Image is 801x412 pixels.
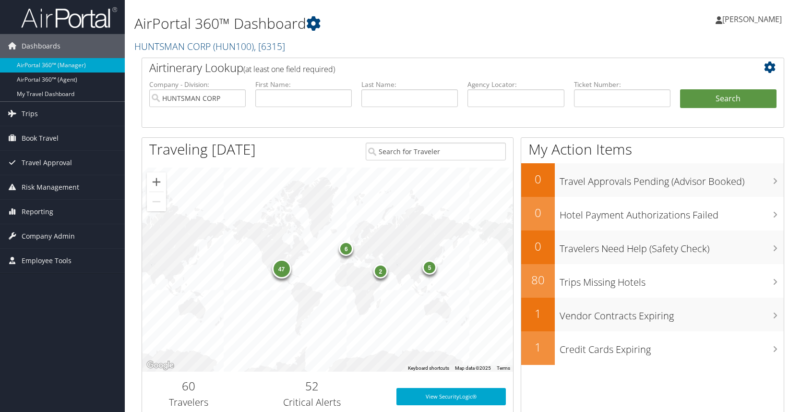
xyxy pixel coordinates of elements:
[560,237,784,255] h3: Travelers Need Help (Safety Check)
[521,238,555,254] h2: 0
[134,40,285,53] a: HUNTSMAN CORP
[22,224,75,248] span: Company Admin
[396,388,506,405] a: View SecurityLogic®
[521,139,784,159] h1: My Action Items
[21,6,117,29] img: airportal-logo.png
[521,272,555,288] h2: 80
[455,365,491,371] span: Map data ©2025
[255,80,352,89] label: First Name:
[373,264,388,279] div: 2
[521,331,784,365] a: 1Credit Cards Expiring
[521,264,784,298] a: 80Trips Missing Hotels
[144,359,176,372] a: Open this area in Google Maps (opens a new window)
[242,396,382,409] h3: Critical Alerts
[144,359,176,372] img: Google
[242,378,382,394] h2: 52
[560,338,784,356] h3: Credit Cards Expiring
[213,40,254,53] span: ( HUN100 )
[22,151,72,175] span: Travel Approval
[521,171,555,187] h2: 0
[272,259,291,278] div: 47
[149,378,227,394] h2: 60
[521,305,555,322] h2: 1
[521,197,784,230] a: 0Hotel Payment Authorizations Failed
[560,271,784,289] h3: Trips Missing Hotels
[149,60,723,76] h2: Airtinerary Lookup
[254,40,285,53] span: , [ 6315 ]
[560,304,784,323] h3: Vendor Contracts Expiring
[467,80,564,89] label: Agency Locator:
[366,143,506,160] input: Search for Traveler
[497,365,510,371] a: Terms
[521,163,784,197] a: 0Travel Approvals Pending (Advisor Booked)
[521,230,784,264] a: 0Travelers Need Help (Safety Check)
[134,13,573,34] h1: AirPortal 360™ Dashboard
[147,192,166,211] button: Zoom out
[149,80,246,89] label: Company - Division:
[22,34,60,58] span: Dashboards
[149,396,227,409] h3: Travelers
[680,89,777,109] button: Search
[22,175,79,199] span: Risk Management
[560,204,784,222] h3: Hotel Payment Authorizations Failed
[574,80,670,89] label: Ticket Number:
[716,5,791,34] a: [PERSON_NAME]
[423,260,437,275] div: 5
[408,365,449,372] button: Keyboard shortcuts
[560,170,784,188] h3: Travel Approvals Pending (Advisor Booked)
[22,126,59,150] span: Book Travel
[147,172,166,192] button: Zoom in
[149,139,256,159] h1: Traveling [DATE]
[22,200,53,224] span: Reporting
[22,102,38,126] span: Trips
[22,249,72,273] span: Employee Tools
[722,14,782,24] span: [PERSON_NAME]
[361,80,458,89] label: Last Name:
[243,64,335,74] span: (at least one field required)
[521,339,555,355] h2: 1
[521,205,555,221] h2: 0
[339,242,354,256] div: 6
[521,298,784,331] a: 1Vendor Contracts Expiring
